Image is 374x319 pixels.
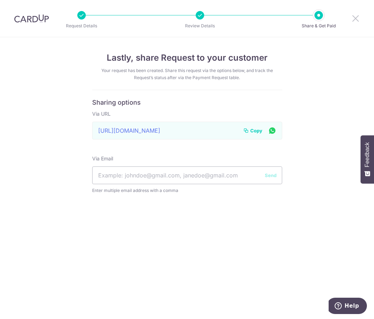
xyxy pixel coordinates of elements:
[92,67,282,81] div: Your request has been created. Share this request via the options below, and track the Request’s ...
[364,142,370,167] span: Feedback
[329,298,367,315] iframe: Opens a widget where you can find more information
[292,22,345,29] p: Share & Get Paid
[92,155,113,162] label: Via Email
[55,22,108,29] p: Request Details
[14,14,49,23] img: CardUp
[92,110,111,117] label: Via URL
[92,166,282,184] input: Example: johndoe@gmail.com, janedoe@gmail.com
[92,51,282,64] h4: Lastly, share Request to your customer
[92,99,282,107] h6: Sharing options
[250,127,262,134] span: Copy
[265,172,277,179] button: Send
[243,127,262,134] button: Copy
[361,135,374,183] button: Feedback - Show survey
[174,22,226,29] p: Review Details
[92,187,282,194] span: Enter multiple email address with a comma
